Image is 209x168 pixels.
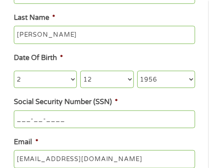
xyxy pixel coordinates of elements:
input: 078-05-1120 [14,111,195,129]
label: Date Of Birth [14,54,63,63]
label: Email [14,138,38,147]
input: Smith [14,26,195,44]
label: Last Name [14,13,55,22]
label: Social Security Number (SSN) [14,98,118,107]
